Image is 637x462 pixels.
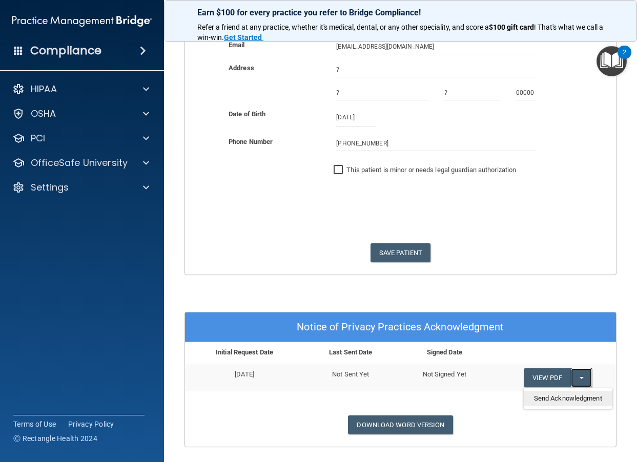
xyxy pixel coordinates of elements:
[30,44,101,58] h4: Compliance
[12,157,149,169] a: OfficeSafe University
[229,138,273,145] b: Phone Number
[597,46,627,76] button: Open Resource Center, 2 new notifications
[12,132,149,144] a: PCI
[304,342,397,363] th: Last Sent Date
[197,23,605,41] span: ! That's what we call a win-win.
[336,136,537,151] input: (___) ___-____
[31,157,128,169] p: OfficeSafe University
[31,181,69,194] p: Settings
[336,108,376,127] input: mm/dd/yyyy
[524,388,612,409] ul: View PDF
[224,33,262,41] strong: Get Started
[185,342,304,363] th: Initial Request Date
[224,33,263,41] a: Get Started
[12,83,149,95] a: HIPAA
[334,166,345,174] input: This patient is minor or needs legal guardian authorization
[524,368,571,387] a: View PDF
[197,23,489,31] span: Refer a friend at any practice, whether it's medical, dental, or any other speciality, and score a
[31,108,56,120] p: OSHA
[68,419,114,429] a: Privacy Policy
[13,419,56,429] a: Terms of Use
[229,41,245,49] b: Email
[348,415,453,434] a: Download Word Version
[304,364,397,391] td: Not Sent Yet
[397,342,491,363] th: Signed Date
[334,164,516,176] label: This patient is minor or needs legal guardian authorization
[197,8,604,17] p: Earn $100 for every practice you refer to Bridge Compliance!
[444,85,501,100] input: State
[12,11,152,31] img: PMB logo
[31,132,45,144] p: PCI
[31,83,57,95] p: HIPAA
[489,23,534,31] strong: $100 gift card
[623,52,626,66] div: 2
[12,181,149,194] a: Settings
[185,312,616,342] div: Notice of Privacy Practices Acknowledgment
[371,243,430,262] button: Save Patient
[185,364,304,391] td: [DATE]
[336,62,537,77] input: Street Name
[229,110,265,118] b: Date of Birth
[13,433,97,444] span: Ⓒ Rectangle Health 2024
[524,391,612,406] a: Send Acknowledgment
[229,64,254,72] b: Address
[397,364,491,391] td: Not Signed Yet
[336,85,428,100] input: City
[516,85,537,100] input: Zip Code
[12,108,149,120] a: OSHA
